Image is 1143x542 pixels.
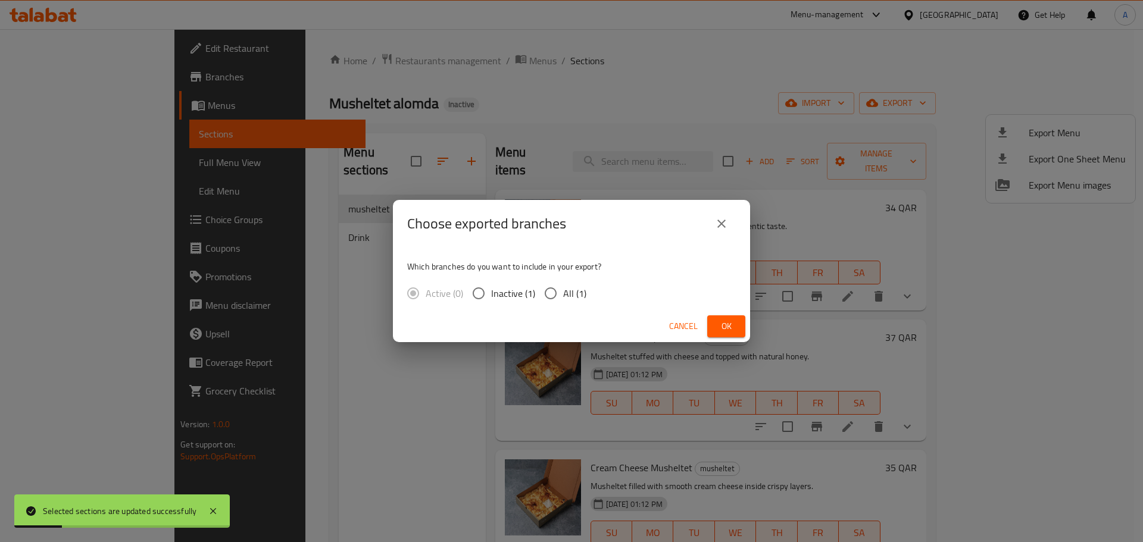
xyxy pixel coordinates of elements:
[669,319,698,334] span: Cancel
[407,261,736,272] p: Which branches do you want to include in your export?
[707,209,736,238] button: close
[491,286,535,300] span: Inactive (1)
[43,505,196,518] div: Selected sections are updated successfully
[563,286,586,300] span: All (1)
[426,286,463,300] span: Active (0)
[717,319,736,334] span: Ok
[664,315,702,337] button: Cancel
[707,315,745,337] button: Ok
[407,214,566,233] h2: Choose exported branches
